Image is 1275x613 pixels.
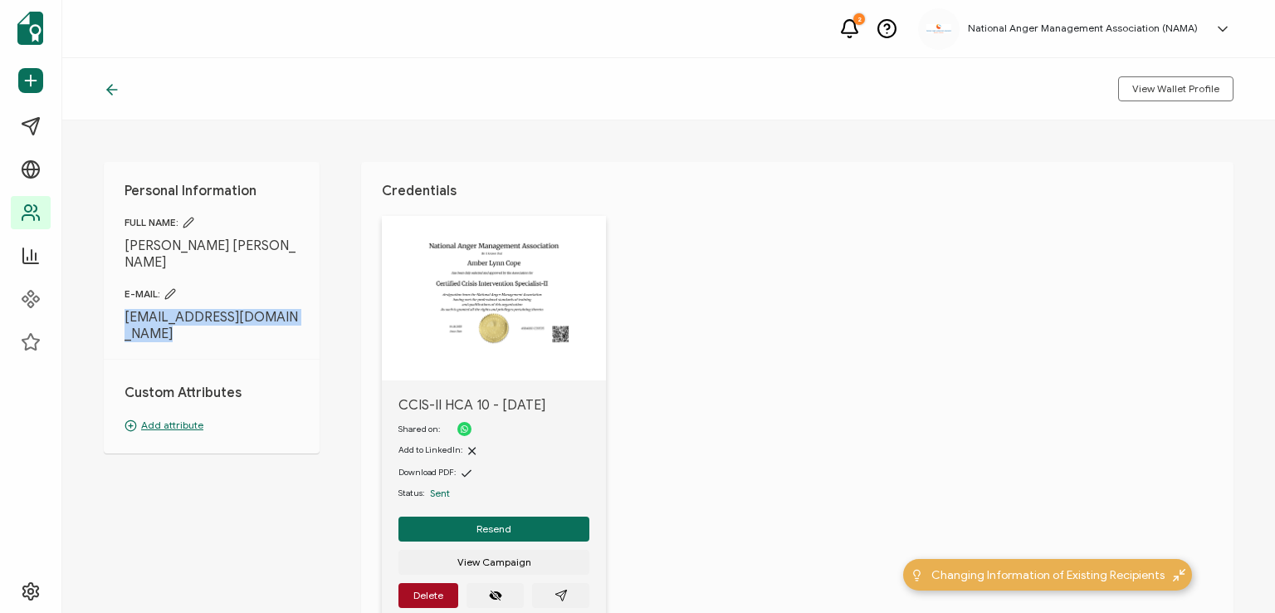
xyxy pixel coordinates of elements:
[17,12,43,45] img: sertifier-logomark-colored.svg
[457,557,531,567] span: View Campaign
[853,13,865,25] div: 2
[125,418,299,433] p: Add attribute
[125,183,299,199] h1: Personal Information
[398,444,462,455] span: Add to LinkedIn:
[125,309,299,342] span: [EMAIL_ADDRESS][DOMAIN_NAME]
[489,589,502,602] ion-icon: eye off
[398,583,458,608] button: Delete
[476,524,511,534] span: Resend
[382,183,1213,199] h1: Credentials
[968,22,1198,34] h5: National Anger Management Association (NAMA)
[398,467,456,478] span: Download PDF:
[1132,84,1219,94] span: View Wallet Profile
[398,517,589,542] button: Resend
[554,589,568,602] ion-icon: paper plane outline
[125,216,299,229] span: FULL NAME:
[398,424,440,434] span: Shared on:
[931,566,1165,584] span: Changing Information of Existing Recipients
[430,487,450,499] span: Sent
[1118,76,1233,101] button: View Wallet Profile
[1173,569,1185,581] img: minimize-icon.svg
[413,591,443,601] span: Delete
[1192,533,1275,613] iframe: Chat Widget
[398,487,424,500] span: Status:
[926,24,951,33] img: 3ca2817c-e862-47f7-b2ec-945eb25c4a6c.jpg
[125,385,299,401] h1: Custom Attributes
[125,238,299,271] span: [PERSON_NAME] [PERSON_NAME]
[398,550,589,575] button: View Campaign
[398,397,589,414] span: CCIS-II HCA 10 - [DATE]
[125,287,299,301] span: E-MAIL:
